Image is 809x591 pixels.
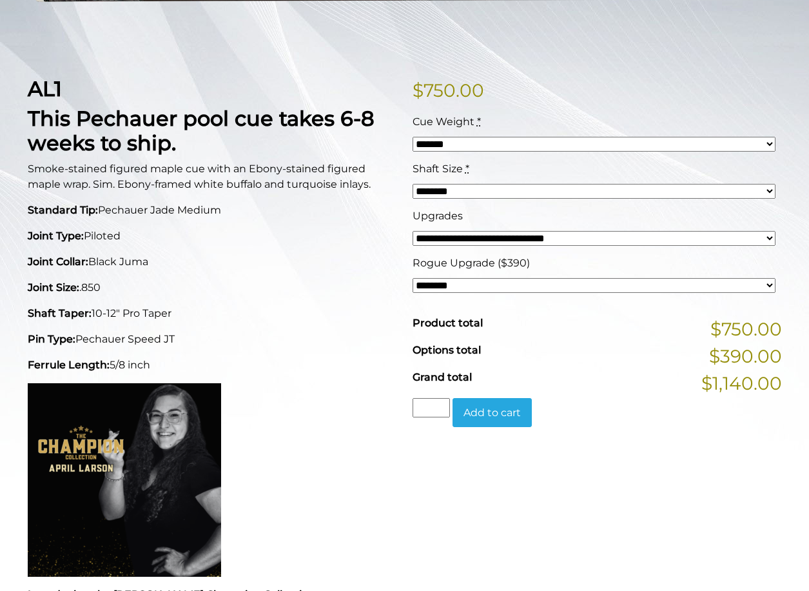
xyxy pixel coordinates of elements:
span: $750.00 [710,316,782,343]
button: Add to cart [453,398,532,428]
span: $390.00 [709,343,782,370]
span: Rogue Upgrade ($390) [413,257,530,269]
span: Shaft Size [413,163,463,175]
span: Upgrades [413,210,463,222]
strong: Joint Collar: [28,255,88,268]
span: Smoke-stained figured maple cue with an Ebony-stained figured maple wrap. Sim. Ebony-framed white... [28,163,371,190]
p: Piloted [28,228,397,244]
p: Pechauer Jade Medium [28,203,397,218]
abbr: required [477,115,481,128]
abbr: required [465,163,469,175]
p: Black Juma [28,254,397,270]
strong: Joint Size: [28,281,79,294]
span: Options total [413,344,481,356]
strong: Pin Type: [28,333,75,345]
span: $1,140.00 [701,370,782,397]
bdi: 750.00 [413,79,484,101]
p: 10-12" Pro Taper [28,306,397,321]
p: 5/8 inch [28,357,397,373]
input: Product quantity [413,398,450,417]
span: Grand total [413,371,472,383]
strong: This Pechauer pool cue takes 6-8 weeks to ship. [28,106,375,155]
strong: Joint Type: [28,230,84,242]
span: Product total [413,317,483,329]
p: .850 [28,280,397,295]
strong: AL1 [28,76,62,101]
strong: Ferrule Length: [28,359,110,371]
p: Pechauer Speed JT [28,332,397,347]
span: $ [413,79,424,101]
strong: Shaft Taper: [28,307,92,319]
strong: Standard Tip: [28,204,98,216]
span: Cue Weight [413,115,474,128]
